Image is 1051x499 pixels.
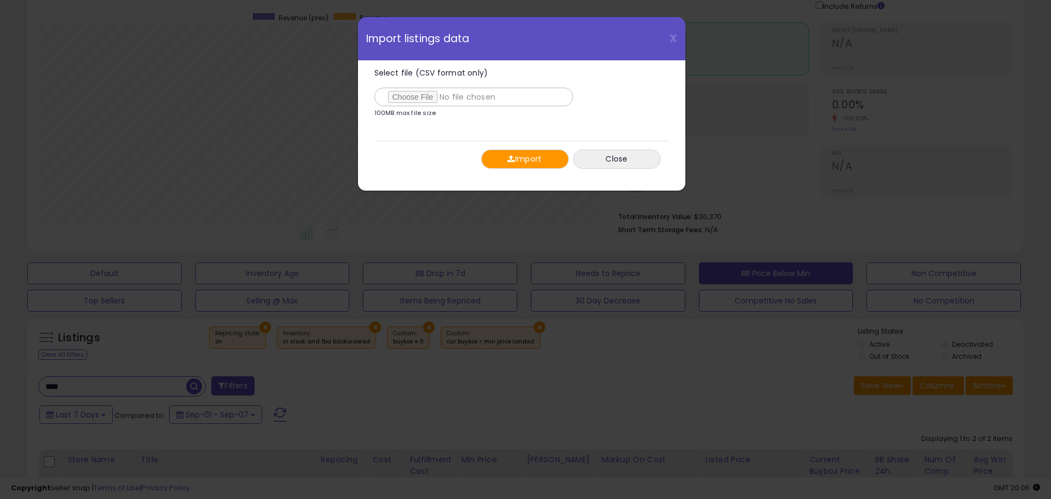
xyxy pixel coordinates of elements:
[669,31,677,46] span: X
[366,33,470,44] span: Import listings data
[374,110,436,116] p: 100MB max file size
[481,150,569,169] button: Import
[573,150,661,169] button: Close
[374,67,488,78] span: Select file (CSV format only)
